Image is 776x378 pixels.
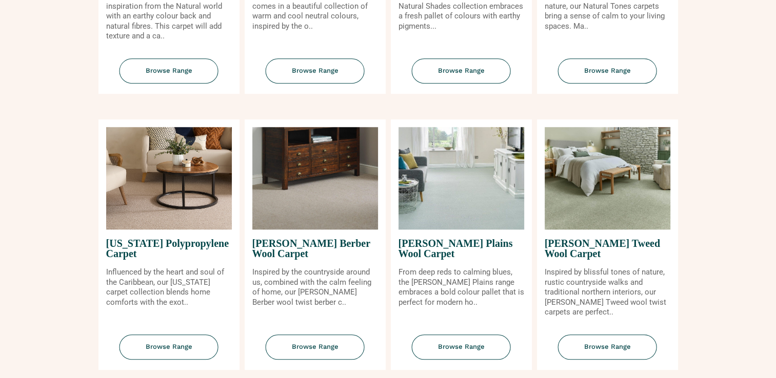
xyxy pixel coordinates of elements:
img: Puerto Rico Polypropylene Carpet [106,127,232,229]
span: Browse Range [412,334,511,360]
span: [PERSON_NAME] Plains Wool Carpet [399,229,524,267]
p: Inspired by blissful tones of nature, rustic countryside walks and traditional northern interiors... [545,267,670,318]
span: Browse Range [412,58,511,83]
a: Browse Range [98,334,240,370]
p: Inspired by the countryside around us, combined with the calm feeling of home, our [PERSON_NAME] ... [252,267,378,307]
span: [PERSON_NAME] Berber Wool Carpet [252,229,378,267]
img: Tomkinson Tweed Wool Carpet [545,127,670,229]
span: [PERSON_NAME] Tweed Wool Carpet [545,229,670,267]
a: Browse Range [245,58,386,94]
span: [US_STATE] Polypropylene Carpet [106,229,232,267]
span: Browse Range [558,58,657,83]
span: Browse Range [120,58,218,83]
span: Browse Range [266,334,365,360]
span: Browse Range [266,58,365,83]
p: Influenced by the heart and soul of the Caribbean, our [US_STATE] carpet collection blends home c... [106,267,232,307]
a: Browse Range [537,58,678,94]
a: Browse Range [391,334,532,370]
a: Browse Range [537,334,678,370]
img: Tomkinson Plains Wool Carpet [399,127,524,229]
a: Browse Range [245,334,386,370]
img: Tomkinson Berber Wool Carpet [252,127,378,229]
p: From deep reds to calming blues, the [PERSON_NAME] Plains range embraces a bold colour pallet tha... [399,267,524,307]
span: Browse Range [120,334,218,360]
a: Browse Range [98,58,240,94]
a: Browse Range [391,58,532,94]
span: Browse Range [558,334,657,360]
